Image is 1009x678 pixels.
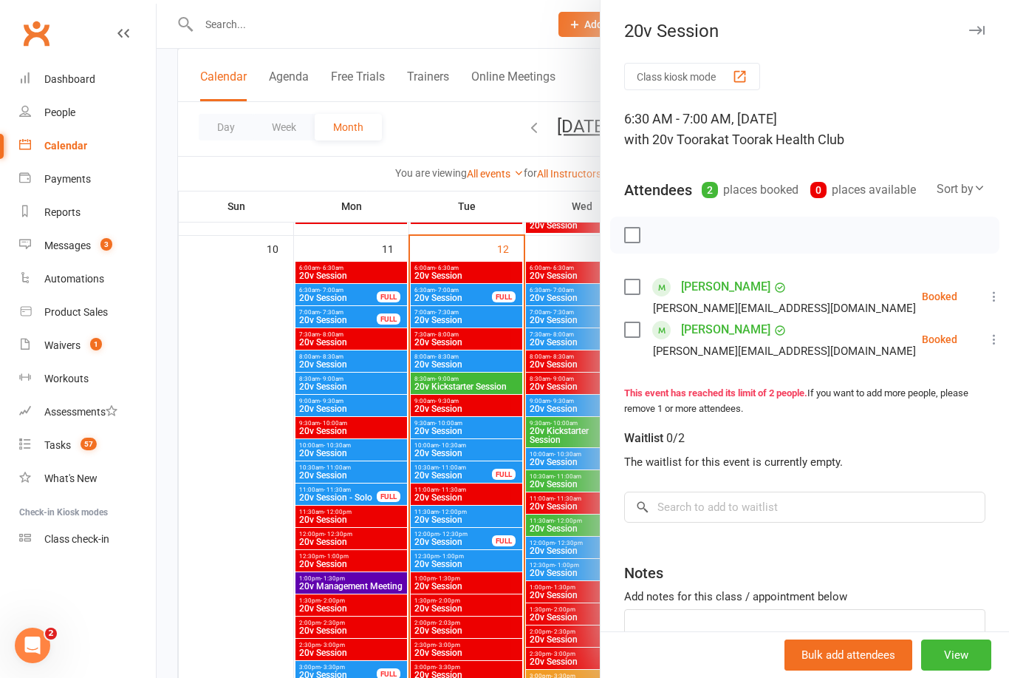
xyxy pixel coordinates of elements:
a: Class kiosk mode [19,523,156,556]
div: Attendees [624,180,692,200]
div: 0/2 [666,428,685,449]
div: Workouts [44,373,89,384]
div: 6:30 AM - 7:00 AM, [DATE] [624,109,985,150]
a: Messages 3 [19,229,156,262]
a: [PERSON_NAME] [681,275,770,299]
div: 2 [702,182,718,198]
a: Automations [19,262,156,296]
div: Booked [922,334,957,345]
div: Sort by [937,180,985,199]
span: at Toorak Health Club [717,132,844,147]
a: Tasks 57 [19,429,156,462]
div: Tasks [44,439,71,451]
span: 3 [100,238,112,251]
iframe: Intercom live chat [15,628,50,663]
a: Product Sales [19,296,156,329]
div: 0 [810,182,827,198]
div: Calendar [44,140,87,152]
div: Automations [44,273,104,285]
div: Waitlist [624,428,685,449]
div: The waitlist for this event is currently empty. [624,453,985,471]
div: Product Sales [44,306,108,318]
a: Waivers 1 [19,329,156,362]
div: What's New [44,472,98,484]
a: Dashboard [19,63,156,96]
div: places available [810,180,916,200]
div: People [44,106,75,118]
div: Payments [44,173,91,185]
span: 1 [90,338,102,350]
span: 2 [45,628,57,640]
a: Workouts [19,362,156,396]
div: Booked [922,291,957,302]
span: 57 [81,438,97,450]
span: with 20v Toorak [624,132,717,147]
div: [PERSON_NAME][EMAIL_ADDRESS][DOMAIN_NAME] [653,299,916,318]
a: Clubworx [18,15,55,52]
div: Assessments [44,406,117,418]
a: Payments [19,163,156,196]
div: 20v Session [601,21,1009,41]
div: Messages [44,240,91,251]
a: Reports [19,196,156,229]
a: [PERSON_NAME] [681,318,770,342]
a: Calendar [19,129,156,163]
div: [PERSON_NAME][EMAIL_ADDRESS][DOMAIN_NAME] [653,342,916,361]
div: Class check-in [44,533,109,545]
strong: This event has reached its limit of 2 people. [624,387,807,399]
button: Class kiosk mode [624,63,760,90]
div: Reports [44,206,81,218]
div: Dashboard [44,73,95,85]
input: Search to add to waitlist [624,492,985,523]
button: View [921,640,991,671]
a: People [19,96,156,129]
a: Assessments [19,396,156,429]
button: Bulk add attendees [784,640,912,671]
a: What's New [19,462,156,495]
div: Notes [624,563,663,583]
div: Add notes for this class / appointment below [624,588,985,606]
div: If you want to add more people, please remove 1 or more attendees. [624,386,985,417]
div: places booked [702,180,798,200]
div: Waivers [44,339,81,351]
